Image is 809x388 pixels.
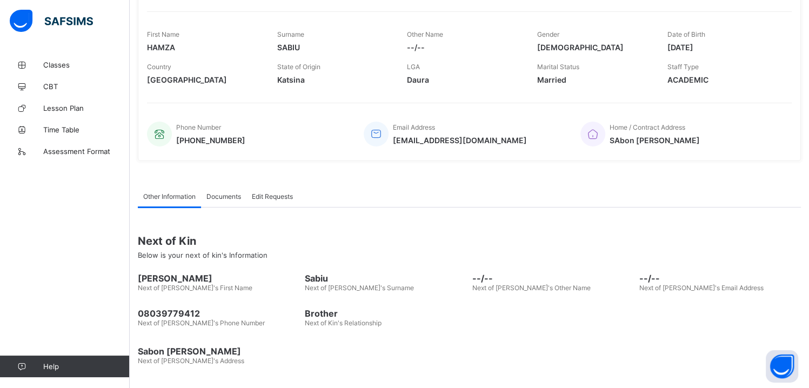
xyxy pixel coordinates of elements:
span: Next of Kin's Relationship [305,319,382,327]
span: [GEOGRAPHIC_DATA] [147,75,261,84]
span: Next of [PERSON_NAME]'s Surname [305,284,414,292]
span: Next of Kin [138,235,801,247]
span: CBT [43,82,130,91]
span: 08039779412 [138,308,299,319]
span: Other Information [143,192,196,200]
span: Help [43,362,129,371]
span: Brother [305,308,466,319]
span: LGA [407,63,420,71]
span: Country [147,63,171,71]
span: SABIU [277,43,391,52]
span: Married [537,75,651,84]
span: Time Table [43,125,130,134]
span: --/-- [472,273,634,284]
button: Open asap [766,350,798,383]
span: Next of [PERSON_NAME]'s Other Name [472,284,591,292]
span: Katsina [277,75,391,84]
span: Next of [PERSON_NAME]'s Address [138,357,244,365]
span: --/-- [407,43,521,52]
span: [EMAIL_ADDRESS][DOMAIN_NAME] [393,136,527,145]
span: Lesson Plan [43,104,130,112]
span: Staff Type [667,63,698,71]
span: Email Address [393,123,435,131]
span: First Name [147,30,179,38]
span: Sabiu [305,273,466,284]
span: --/-- [639,273,801,284]
img: safsims [10,10,93,32]
span: Sabon [PERSON_NAME] [138,346,801,357]
span: Date of Birth [667,30,705,38]
span: State of Origin [277,63,320,71]
span: Home / Contract Address [610,123,685,131]
span: Next of [PERSON_NAME]'s Email Address [639,284,764,292]
span: Below is your next of kin's Information [138,251,268,259]
span: Surname [277,30,304,38]
span: Gender [537,30,559,38]
span: Assessment Format [43,147,130,156]
span: Next of [PERSON_NAME]'s Phone Number [138,319,265,327]
span: [PHONE_NUMBER] [176,136,245,145]
span: Marital Status [537,63,579,71]
span: ACADEMIC [667,75,781,84]
span: [PERSON_NAME] [138,273,299,284]
span: Other Name [407,30,443,38]
span: Next of [PERSON_NAME]'s First Name [138,284,252,292]
span: Phone Number [176,123,221,131]
span: Edit Requests [252,192,293,200]
span: HAMZA [147,43,261,52]
span: [DEMOGRAPHIC_DATA] [537,43,651,52]
span: Documents [206,192,241,200]
span: Daura [407,75,521,84]
span: SAbon [PERSON_NAME] [610,136,700,145]
span: [DATE] [667,43,781,52]
span: Classes [43,61,130,69]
